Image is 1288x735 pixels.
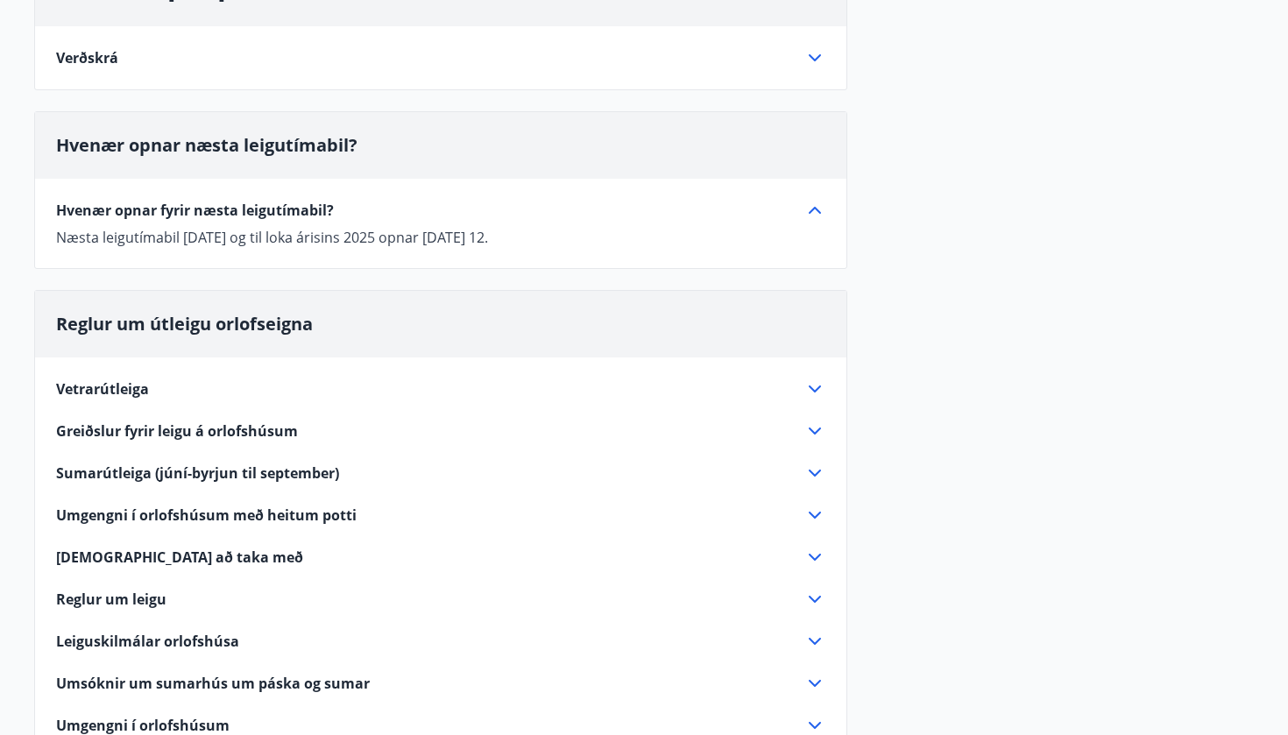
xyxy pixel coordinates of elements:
div: Vetrarútleiga [56,378,825,399]
div: Hvenær opnar fyrir næsta leigutímabil? [56,221,825,247]
div: Reglur um leigu [56,589,825,610]
span: Vetrarútleiga [56,379,149,399]
span: Umsóknir um sumarhús um páska og sumar [56,674,370,693]
span: Reglur um leigu [56,590,166,609]
span: [DEMOGRAPHIC_DATA] að taka með [56,548,303,567]
div: Hvenær opnar fyrir næsta leigutímabil? [56,200,825,221]
span: Hvenær opnar fyrir næsta leigutímabil? [56,201,334,220]
div: Umgengni í orlofshúsum með heitum potti [56,505,825,526]
span: Reglur um útleigu orlofseigna [56,312,313,336]
div: Umsóknir um sumarhús um páska og sumar [56,673,825,694]
div: Leiguskilmálar orlofshúsa [56,631,825,652]
span: Verðskrá [56,48,118,67]
span: Greiðslur fyrir leigu á orlofshúsum [56,421,298,441]
div: Verðskrá [56,47,825,68]
div: Greiðslur fyrir leigu á orlofshúsum [56,421,825,442]
span: Sumarútleiga (júní-byrjun til september) [56,463,339,483]
div: Sumarútleiga (júní-byrjun til september) [56,463,825,484]
span: Umgengni í orlofshúsum [56,716,230,735]
span: Umgengni í orlofshúsum með heitum potti [56,505,357,525]
span: Hvenær opnar næsta leigutímabil? [56,133,357,157]
div: [DEMOGRAPHIC_DATA] að taka með [56,547,825,568]
p: Næsta leigutímabil [DATE] og til loka árisins 2025 opnar [DATE] 12. [56,228,825,247]
span: Leiguskilmálar orlofshúsa [56,632,239,651]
